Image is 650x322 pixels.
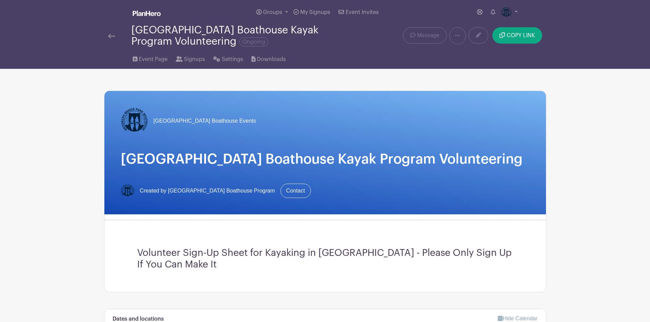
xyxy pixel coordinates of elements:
[121,151,530,167] h1: [GEOGRAPHIC_DATA] Boathouse Kayak Program Volunteering
[121,184,134,198] img: Logo-Title.png
[176,47,205,69] a: Signups
[140,187,275,195] span: Created by [GEOGRAPHIC_DATA] Boathouse Program
[263,10,282,15] span: Groups
[154,117,256,125] span: [GEOGRAPHIC_DATA] Boathouse Events
[492,27,542,44] button: COPY LINK
[213,47,243,69] a: Settings
[403,27,446,44] a: Message
[417,31,439,40] span: Message
[280,184,311,198] a: Contact
[257,55,286,63] span: Downloads
[498,316,537,321] a: Hide Calendar
[108,34,115,39] img: back-arrow-29a5d9b10d5bd6ae65dc969a981735edf675c4d7a1fe02e03b50dbd4ba3cdb55.svg
[251,47,286,69] a: Downloads
[300,10,330,15] span: My Signups
[184,55,205,63] span: Signups
[346,10,379,15] span: Event Invites
[139,55,168,63] span: Event Page
[501,7,512,18] img: Logo-Title.png
[121,107,148,135] img: Logo-Title.png
[131,25,352,47] div: [GEOGRAPHIC_DATA] Boathouse Kayak Program Volunteering
[133,47,168,69] a: Event Page
[222,55,243,63] span: Settings
[137,247,513,270] h3: Volunteer Sign-Up Sheet for Kayaking in [GEOGRAPHIC_DATA] - Please Only Sign Up If You Can Make It
[507,33,535,38] span: COPY LINK
[239,37,268,46] span: Ongoing
[133,11,161,16] img: logo_white-6c42ec7e38ccf1d336a20a19083b03d10ae64f83f12c07503d8b9e83406b4c7d.svg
